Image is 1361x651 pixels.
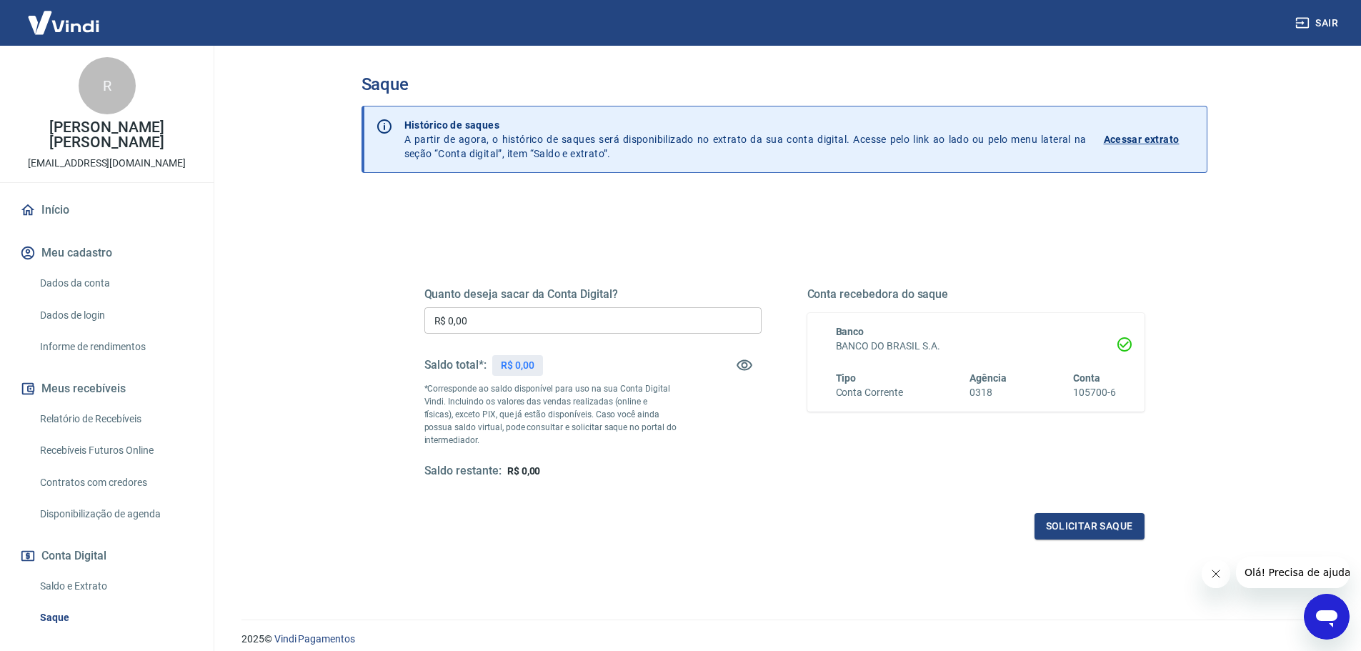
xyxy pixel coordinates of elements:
a: Recebíveis Futuros Online [34,436,196,465]
h3: Saque [362,74,1207,94]
h5: Saldo total*: [424,358,487,372]
p: [PERSON_NAME] [PERSON_NAME] [11,120,202,150]
iframe: Mensagem da empresa [1236,557,1350,588]
p: *Corresponde ao saldo disponível para uso na sua Conta Digital Vindi. Incluindo os valores das ve... [424,382,677,447]
a: Acessar extrato [1104,118,1195,161]
p: 2025 © [241,632,1327,647]
a: Início [17,194,196,226]
iframe: Botão para abrir a janela de mensagens [1304,594,1350,640]
span: Tipo [836,372,857,384]
h6: 0318 [969,385,1007,400]
p: A partir de agora, o histórico de saques será disponibilizado no extrato da sua conta digital. Ac... [404,118,1087,161]
a: Contratos com credores [34,468,196,497]
div: R [79,57,136,114]
a: Disponibilização de agenda [34,500,196,529]
span: Conta [1073,372,1100,384]
p: [EMAIL_ADDRESS][DOMAIN_NAME] [28,156,186,171]
a: Dados de login [34,301,196,330]
a: Saque [34,603,196,632]
span: Olá! Precisa de ajuda? [9,10,120,21]
h5: Quanto deseja sacar da Conta Digital? [424,287,762,302]
button: Conta Digital [17,540,196,572]
button: Meus recebíveis [17,373,196,404]
img: Vindi [17,1,110,44]
a: Dados da conta [34,269,196,298]
p: Acessar extrato [1104,132,1180,146]
button: Meu cadastro [17,237,196,269]
button: Sair [1292,10,1344,36]
button: Solicitar saque [1035,513,1145,540]
span: Agência [969,372,1007,384]
h6: Conta Corrente [836,385,903,400]
iframe: Fechar mensagem [1202,560,1230,588]
span: Banco [836,326,864,337]
a: Saldo e Extrato [34,572,196,601]
h5: Conta recebedora do saque [807,287,1145,302]
h5: Saldo restante: [424,464,502,479]
p: Histórico de saques [404,118,1087,132]
a: Relatório de Recebíveis [34,404,196,434]
a: Vindi Pagamentos [274,633,355,645]
a: Informe de rendimentos [34,332,196,362]
p: R$ 0,00 [501,358,534,373]
span: R$ 0,00 [507,465,541,477]
h6: 105700-6 [1073,385,1116,400]
h6: BANCO DO BRASIL S.A. [836,339,1116,354]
